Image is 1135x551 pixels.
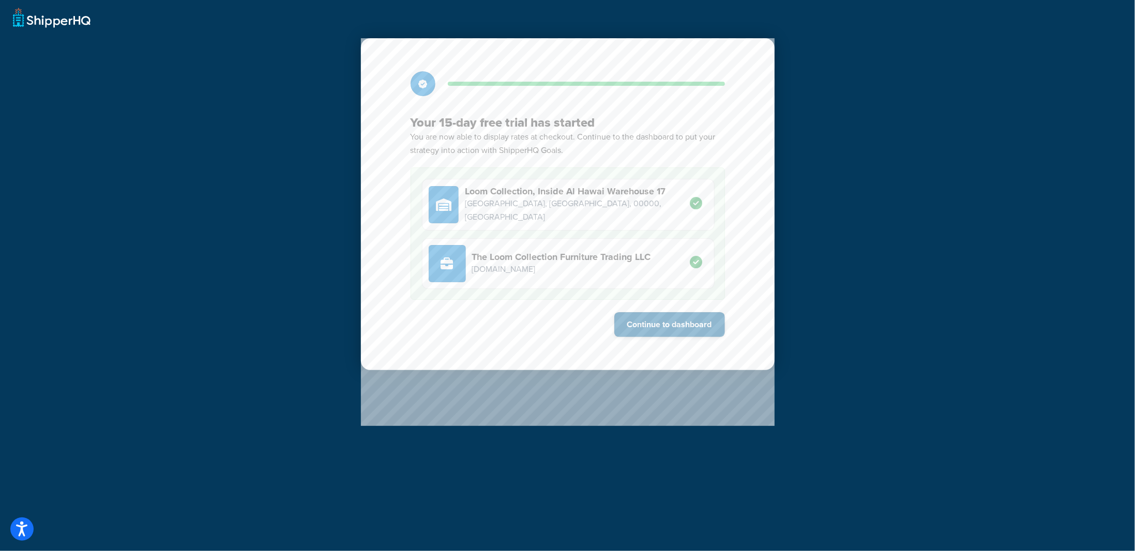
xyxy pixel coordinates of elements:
[465,186,690,197] h4: Loom Collection, Inside Al Hawai Warehouse 17
[472,251,651,263] h4: The Loom Collection Furniture Trading LLC
[472,263,651,276] p: [DOMAIN_NAME]
[411,130,725,157] p: You are now able to display rates at checkout. Continue to the dashboard to put your strategy int...
[411,115,725,130] h3: Your 15-day free trial has started
[465,197,690,224] p: [GEOGRAPHIC_DATA], [GEOGRAPHIC_DATA], 00000, [GEOGRAPHIC_DATA]
[614,312,725,337] button: Continue to dashboard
